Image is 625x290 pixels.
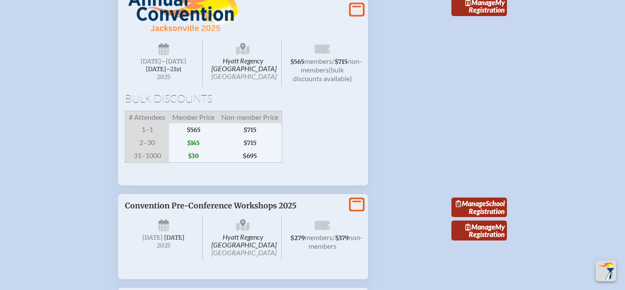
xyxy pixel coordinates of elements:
span: Manage [465,223,495,231]
span: –[DATE] [161,58,186,65]
span: / [332,57,335,65]
a: ManageMy Registration [451,221,507,241]
span: [DATE]–⁠21st [146,66,181,73]
span: 31–1000 [125,149,169,163]
img: To the top [597,262,615,280]
span: Manage [456,199,486,208]
span: Non-member Price [218,111,282,123]
span: [DATE] [141,58,161,65]
span: [DATE] [164,234,184,241]
span: 2025 [132,74,195,80]
span: $565 [169,123,218,136]
span: $30 [169,149,218,163]
span: Convention Pre-Conference Workshops 2025 [125,201,296,211]
a: ManageSchool Registration [451,198,507,217]
span: Member Price [169,111,218,123]
span: $565 [290,58,304,66]
span: 2025 [132,242,195,249]
span: $279 [290,234,305,242]
span: 2–30 [125,136,169,149]
span: $715 [218,123,282,136]
span: $145 [169,136,218,149]
button: Scroll Top [595,260,616,281]
span: (bulk discounts available) [293,66,352,82]
span: / [332,233,335,241]
span: members [305,233,332,241]
span: [DATE] [142,234,163,241]
span: non-members [309,233,363,250]
span: Hyatt Regency [GEOGRAPHIC_DATA] [204,40,282,86]
span: [GEOGRAPHIC_DATA] [211,248,276,257]
span: $715 [335,58,348,66]
span: [GEOGRAPHIC_DATA] [211,72,276,80]
span: $379 [335,234,349,242]
span: 1–1 [125,123,169,136]
span: members [304,57,332,65]
span: $715 [218,136,282,149]
h1: Bulk Discounts [125,93,361,104]
span: non-members [301,57,362,74]
span: # Attendees [125,111,169,123]
span: Hyatt Regency [GEOGRAPHIC_DATA] [204,216,282,260]
span: $695 [218,149,282,163]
